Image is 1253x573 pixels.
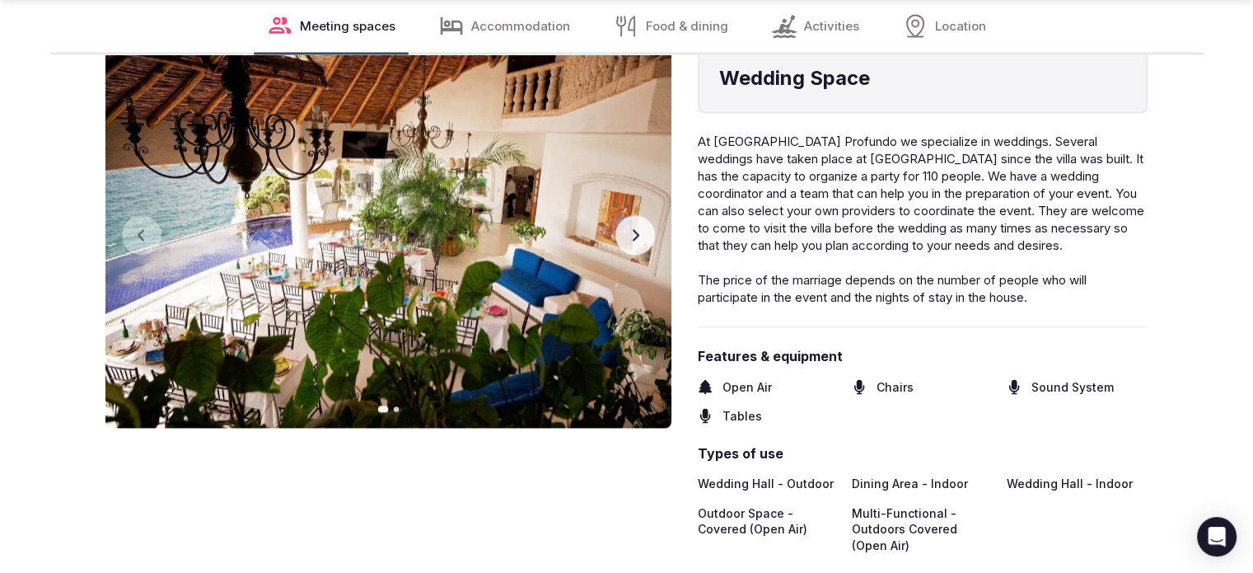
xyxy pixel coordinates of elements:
span: Food & dining [646,18,728,35]
span: Wedding Hall - Indoor [1007,476,1133,492]
span: Open Air [722,379,772,396]
span: Location [935,18,986,35]
button: Go to slide 2 [394,406,399,411]
button: Go to slide 1 [377,406,388,412]
span: The price of the marriage depends on the number of people who will participate in the event and t... [698,272,1087,305]
h4: Wedding Space [719,64,1126,92]
span: Features & equipment [698,347,1148,365]
span: Types of use [698,444,1148,463]
span: Outdoor Space - Covered (Open Air) [698,505,839,554]
span: Wedding Hall - Outdoor [698,476,834,492]
span: Meeting spaces [300,18,395,35]
span: Accommodation [471,18,570,35]
span: Tables [722,408,762,425]
span: Sound System [1031,379,1114,396]
div: Open Intercom Messenger [1197,517,1237,557]
span: Dining Area - Indoor [852,476,968,492]
span: At [GEOGRAPHIC_DATA] Profundo we specialize in weddings. Several weddings have taken place at [GE... [698,134,1144,253]
span: Multi-Functional - Outdoors Covered (Open Air) [852,505,993,554]
span: Activities [804,18,859,35]
span: Chairs [877,379,914,396]
img: Gallery image 1 [105,43,671,428]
